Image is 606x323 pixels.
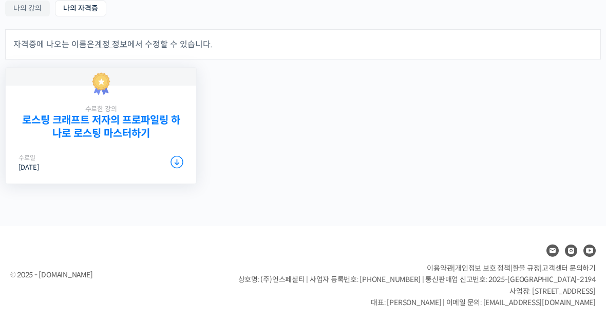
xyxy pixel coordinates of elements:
a: 홈 [3,238,68,264]
span: 홈 [32,253,39,261]
a: 설정 [132,238,197,264]
div: © 2025 - [DOMAIN_NAME] [10,268,213,282]
nav: Sub Menu [5,1,601,19]
a: 로스팅 크래프트 저자의 프로파일링 하나로 로스팅 마스터하기 [18,114,183,139]
span: 수료한 강의 [18,105,183,114]
p: | | | 상호명: (주)언스페셜티 | 사업자 등록번호: [PHONE_NUMBER] | 통신판매업 신고번호: 2025-[GEOGRAPHIC_DATA]-2194 사업장: [ST... [238,263,596,309]
span: 고객센터 문의하기 [542,264,596,273]
a: 대화 [68,238,132,264]
a: 이용약관 [427,264,453,273]
span: 설정 [159,253,171,261]
span: 대화 [94,254,106,262]
div: [DATE] [18,155,101,171]
a: 계정 정보 [94,39,127,50]
a: 나의 강의 [5,1,50,16]
div: 자격증에 나오는 이름은 에서 수정할 수 있습니다. [5,29,601,59]
a: 환불 규정 [513,264,540,273]
a: 개인정보 보호 정책 [455,264,510,273]
span: 수료일 [18,155,101,161]
a: 나의 자격증 [55,1,106,16]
